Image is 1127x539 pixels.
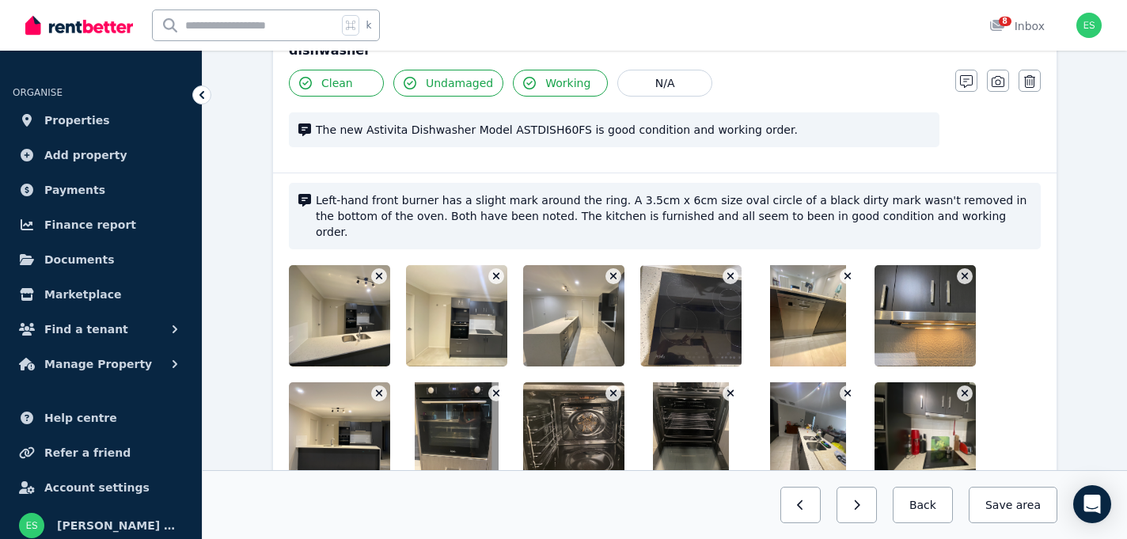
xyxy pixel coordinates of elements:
[13,174,189,206] a: Payments
[13,348,189,380] button: Manage Property
[426,75,493,91] span: Undamaged
[44,250,115,269] span: Documents
[289,41,1041,60] div: dishwasher
[44,180,105,199] span: Payments
[44,320,128,339] span: Find a tenant
[44,285,121,304] span: Marketplace
[44,215,136,234] span: Finance report
[513,70,608,97] button: Working
[1076,13,1102,38] img: Elizabeth & Paul Spanos
[316,192,1031,240] span: Left-hand front burner has a slight mark around the ring. A 3.5cm x 6cm size oval circle of a bla...
[13,279,189,310] a: Marketplace
[989,18,1045,34] div: Inbox
[25,13,133,37] img: RentBetter
[770,382,847,484] img: CR Routine Kitchen 3:4 -19.5.25.png
[289,70,384,97] button: Clean
[617,70,712,97] button: N/A
[44,408,117,427] span: Help centre
[13,139,189,171] a: Add property
[999,17,1011,26] span: 8
[13,244,189,275] a: Documents
[316,122,930,138] span: The new Astivita Dishwasher Model ASTDISH60FS is good condition and working order.
[13,472,189,503] a: Account settings
[13,87,63,98] span: ORGANISE
[44,443,131,462] span: Refer a friend
[545,75,590,91] span: Working
[13,313,189,345] button: Find a tenant
[406,265,541,366] img: 0b38f62663399746a1caf5ca43bd2e4f.png
[321,75,353,91] span: Clean
[875,382,1010,484] img: CR Routine Kitchen 4:4 -19.5.25.png
[44,111,110,130] span: Properties
[289,382,426,484] img: 690b5904a7b590b03fee5c19a74b2cdb.png
[44,478,150,497] span: Account settings
[523,265,658,366] img: 2755a6cf507390d5b72884ba542b1b12.png
[13,209,189,241] a: Finance report
[415,382,499,484] img: ccc553947480d87ef7177ab14e3418df.png
[969,487,1057,523] button: Save area
[875,265,1008,366] img: 1dc00677072f7c858472bae1e7f5b229.png
[289,265,424,366] img: 44efeaa999cd931d6d0f1bf599268d51.png
[1016,497,1041,513] span: area
[640,265,764,366] img: 87d78fd87ff086909a8e69b49fe45016.png
[44,146,127,165] span: Add property
[393,70,503,97] button: Undamaged
[893,487,953,523] button: Back
[653,382,730,484] img: CREntry Kitchen Oven with racks.png
[13,437,189,469] a: Refer a friend
[523,382,658,484] img: CREntry Kitchen Oven without racks.png
[770,265,846,366] img: CR Kitchen- Dishwasher 16.12.24.png
[13,402,189,434] a: Help centre
[366,19,371,32] span: k
[13,104,189,136] a: Properties
[44,355,152,374] span: Manage Property
[57,516,183,535] span: [PERSON_NAME] & [PERSON_NAME]
[19,513,44,538] img: Elizabeth & Paul Spanos
[1073,485,1111,523] div: Open Intercom Messenger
